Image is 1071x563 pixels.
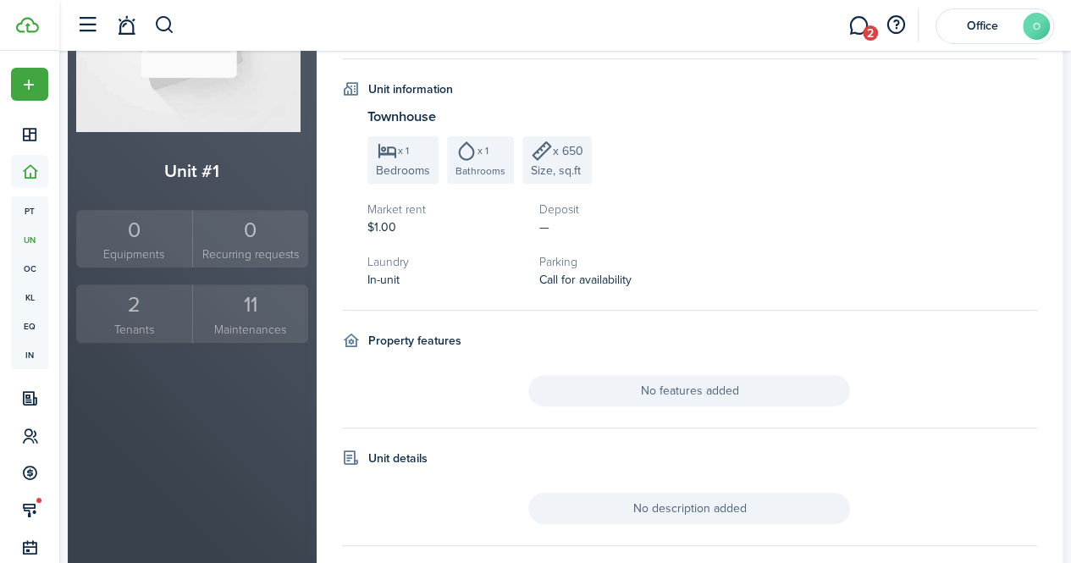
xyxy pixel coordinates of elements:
[368,332,461,350] h4: Property features
[367,107,1037,128] h3: Townhouse
[197,321,304,339] small: Maintenances
[531,162,581,179] span: Size, sq.ft
[16,17,39,33] img: TenantCloud
[1023,13,1050,40] avatar-text: O
[367,218,396,236] span: $1.00
[478,146,489,156] span: x 1
[455,163,505,179] span: Bathrooms
[154,11,175,40] button: Search
[11,68,48,101] button: Open menu
[71,9,103,41] button: Open sidebar
[197,246,304,263] small: Recurring requests
[368,80,453,98] h4: Unit information
[881,11,910,40] button: Open resource center
[76,157,308,185] h2: Unit #1
[80,246,188,263] small: Equipments
[539,218,549,236] span: —
[528,375,850,406] span: No features added
[197,214,304,246] div: 0
[76,210,192,268] a: 0Equipments
[11,225,48,254] a: un
[80,321,188,339] small: Tenants
[80,214,188,246] div: 0
[539,201,694,218] h5: Deposit
[367,201,522,218] h5: Market rent
[110,4,142,47] a: Notifications
[11,340,48,369] a: in
[863,25,878,41] span: 2
[368,450,428,467] h4: Unit details
[192,210,308,268] a: 0Recurring requests
[192,284,308,343] a: 11Maintenances
[11,254,48,283] a: oc
[398,146,409,156] span: x 1
[528,493,850,524] span: No description added
[76,284,192,343] a: 2Tenants
[367,253,522,271] h5: Laundry
[539,271,632,289] span: Call for availability
[376,162,430,179] span: Bedrooms
[11,312,48,340] a: eq
[197,289,304,321] div: 11
[80,289,188,321] div: 2
[11,283,48,312] a: kl
[539,253,694,271] h5: Parking
[842,4,875,47] a: Messaging
[11,196,48,225] a: pt
[948,20,1016,32] span: Office
[553,142,583,160] span: x 650
[367,271,400,289] span: In-unit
